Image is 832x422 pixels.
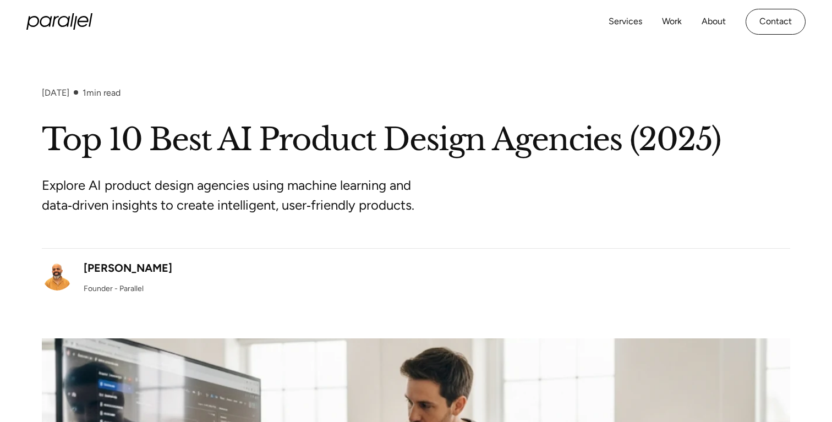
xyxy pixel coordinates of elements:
[746,9,806,35] a: Contact
[42,176,455,215] p: Explore AI product design agencies using machine learning and data‑driven insights to create inte...
[83,87,121,98] div: min read
[42,87,69,98] div: [DATE]
[84,283,144,294] div: Founder - Parallel
[83,87,86,98] span: 1
[84,260,172,276] div: [PERSON_NAME]
[662,14,682,30] a: Work
[42,260,73,291] img: Robin Dhanwani
[26,13,92,30] a: home
[702,14,726,30] a: About
[42,260,172,294] a: [PERSON_NAME]Founder - Parallel
[609,14,642,30] a: Services
[42,120,790,160] h1: Top 10 Best AI Product Design Agencies (2025)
